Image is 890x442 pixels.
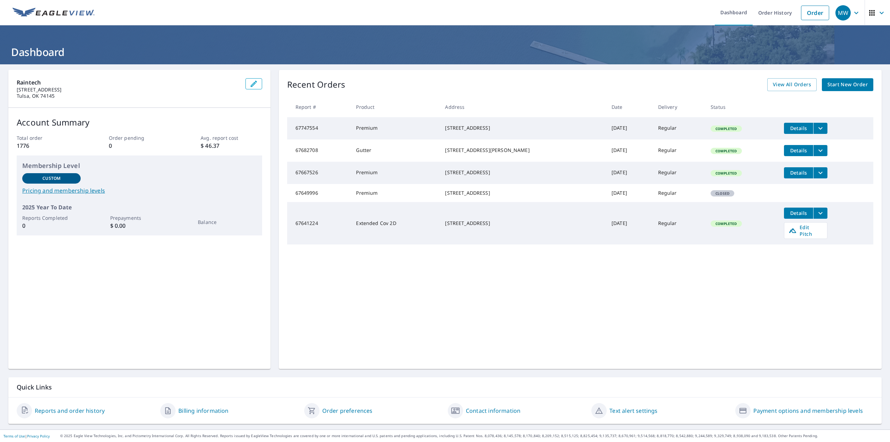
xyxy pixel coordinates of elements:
span: View All Orders [773,80,811,89]
p: Prepayments [110,214,169,222]
p: Reports Completed [22,214,81,222]
p: 0 [22,222,81,230]
td: Regular [653,184,705,202]
span: Completed [711,126,741,131]
td: [DATE] [606,139,653,162]
td: 67649996 [287,184,351,202]
a: Terms of Use [3,434,25,439]
td: Regular [653,162,705,184]
span: Edit Pitch [788,224,823,237]
img: EV Logo [13,8,95,18]
div: [STREET_ADDRESS] [445,169,600,176]
td: [DATE] [606,202,653,244]
td: Extended Cov 2D [350,202,439,244]
span: Start New Order [827,80,868,89]
a: Start New Order [822,78,873,91]
p: Recent Orders [287,78,346,91]
p: Order pending [109,134,170,142]
span: Details [788,147,809,154]
a: Text alert settings [609,407,657,415]
p: Account Summary [17,116,262,129]
a: Order preferences [322,407,373,415]
span: Completed [711,221,741,226]
span: Completed [711,148,741,153]
p: Tulsa, OK 74145 [17,93,240,99]
td: Regular [653,139,705,162]
a: Billing information [178,407,228,415]
p: 2025 Year To Date [22,203,257,211]
td: 67682708 [287,139,351,162]
p: $ 46.37 [201,142,262,150]
div: [STREET_ADDRESS] [445,220,600,227]
div: MW [835,5,851,21]
a: Order [801,6,829,20]
span: Details [788,210,809,216]
td: Premium [350,184,439,202]
div: [STREET_ADDRESS] [445,124,600,131]
th: Product [350,97,439,117]
span: Details [788,169,809,176]
td: Premium [350,162,439,184]
span: Completed [711,171,741,176]
td: [DATE] [606,184,653,202]
td: [DATE] [606,117,653,139]
p: 1776 [17,142,78,150]
button: detailsBtn-67682708 [784,145,813,156]
th: Address [439,97,606,117]
a: Edit Pitch [784,222,827,239]
p: Balance [198,218,256,226]
button: detailsBtn-67667526 [784,167,813,178]
th: Delivery [653,97,705,117]
th: Date [606,97,653,117]
div: [STREET_ADDRESS] [445,190,600,196]
button: filesDropdownBtn-67747554 [813,123,827,134]
td: 67641224 [287,202,351,244]
p: | [3,434,50,438]
button: filesDropdownBtn-67641224 [813,208,827,219]
td: 67667526 [287,162,351,184]
button: filesDropdownBtn-67667526 [813,167,827,178]
td: 67747554 [287,117,351,139]
p: Custom [42,175,60,182]
p: Total order [17,134,78,142]
p: Quick Links [17,383,873,392]
p: © 2025 Eagle View Technologies, Inc. and Pictometry International Corp. All Rights Reserved. Repo... [60,433,887,439]
p: Avg. report cost [201,134,262,142]
a: Pricing and membership levels [22,186,257,195]
button: detailsBtn-67747554 [784,123,813,134]
a: Privacy Policy [27,434,50,439]
td: [DATE] [606,162,653,184]
p: 0 [109,142,170,150]
a: Payment options and membership levels [753,407,863,415]
a: Contact information [466,407,520,415]
p: Raintech [17,78,240,87]
td: Premium [350,117,439,139]
p: $ 0.00 [110,222,169,230]
th: Report # [287,97,351,117]
a: View All Orders [767,78,817,91]
p: Membership Level [22,161,257,170]
p: [STREET_ADDRESS] [17,87,240,93]
button: filesDropdownBtn-67682708 [813,145,827,156]
span: Closed [711,191,734,196]
h1: Dashboard [8,45,882,59]
span: Details [788,125,809,131]
a: Reports and order history [35,407,105,415]
td: Regular [653,117,705,139]
div: [STREET_ADDRESS][PERSON_NAME] [445,147,600,154]
button: detailsBtn-67641224 [784,208,813,219]
td: Regular [653,202,705,244]
th: Status [705,97,778,117]
td: Gutter [350,139,439,162]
